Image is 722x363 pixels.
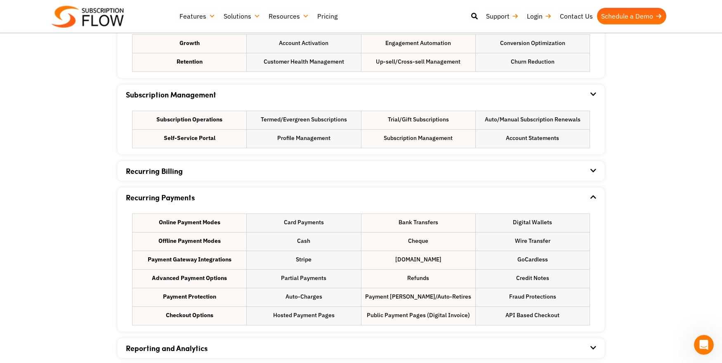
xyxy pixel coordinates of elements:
[247,251,361,269] li: Stripe
[361,53,475,71] li: Up-sell/Cross-sell Management
[156,115,222,124] strong: Subscription Operations
[179,39,200,47] strong: Growth
[313,8,342,24] a: Pricing
[523,8,556,24] a: Login
[247,270,361,288] li: Partial Payments
[177,57,203,66] strong: Retention
[264,8,313,24] a: Resources
[482,8,523,24] a: Support
[361,251,475,269] li: [DOMAIN_NAME]
[52,6,124,28] img: Subscriptionflow
[476,270,590,288] li: Credit Notes
[126,89,216,100] a: Subscription Management
[361,130,475,148] li: Subscription Management
[126,28,596,78] div: Growth and Retention Managment
[476,233,590,251] li: Wire Transfer
[126,85,596,104] div: Subscription Management
[361,35,475,53] li: Engagement Automation
[476,130,590,148] li: Account Statements
[247,214,361,232] li: Card Payments
[219,8,264,24] a: Solutions
[247,53,361,71] li: Customer Health Management
[126,192,195,203] a: Recurring Payments
[361,111,475,129] li: Trial/Gift Subscriptions
[247,130,361,148] li: Profile Management
[126,161,596,181] div: Recurring Billing
[694,335,714,355] iframe: Intercom live chat
[126,104,596,154] div: Subscription Management
[361,288,475,306] li: Payment [PERSON_NAME]/Auto-Retires
[361,307,475,325] li: Public Payment Pages (Digital Invoice)
[158,237,221,245] strong: Offline Payment Modes
[126,187,596,207] div: Recurring Payments
[361,233,475,251] li: Cheque
[476,214,590,232] li: Digital Wallets
[148,255,231,264] strong: Payment Gateway Integrations
[175,8,219,24] a: Features
[247,307,361,325] li: Hosted Payment Pages
[163,292,216,301] strong: Payment Protection
[556,8,597,24] a: Contact Us
[361,214,475,232] li: Bank Transfers
[126,207,596,332] div: Recurring Payments
[247,233,361,251] li: Cash
[476,307,590,325] li: API Based Checkout
[126,338,596,358] div: Reporting and Analytics
[164,134,215,142] strong: Self-Service Portal
[476,288,590,306] li: Fraud Protections
[166,311,213,320] strong: Checkout Options
[476,111,590,129] li: Auto/Manual Subscription Renewals
[476,251,590,269] li: GoCardless
[247,35,361,53] li: Account Activation
[152,274,227,282] strong: Advanced Payment Options
[247,111,361,129] li: Termed/Evergreen Subscriptions
[361,270,475,288] li: Refunds
[159,218,220,227] strong: Online Payment Modes
[476,35,590,53] li: Conversion Optimization
[476,53,590,71] li: Churn Reduction
[247,288,361,306] li: Auto-Charges
[126,343,208,354] a: Reporting and Analytics
[126,166,183,176] a: Recurring Billing
[597,8,666,24] a: Schedule a Demo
